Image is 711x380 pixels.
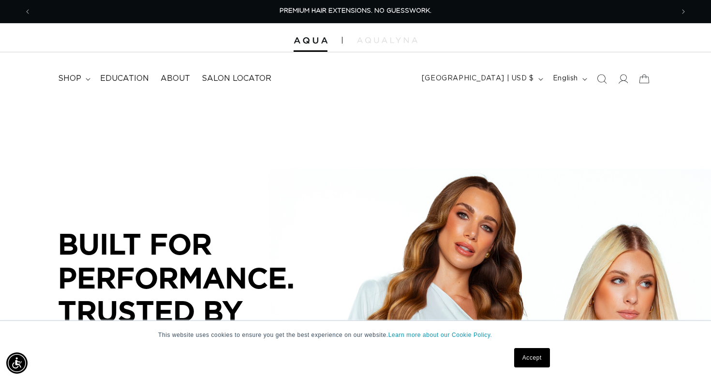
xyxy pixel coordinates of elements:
button: English [547,70,591,88]
summary: Search [591,68,612,90]
span: [GEOGRAPHIC_DATA] | USD $ [422,74,534,84]
button: Next announcement [673,2,694,21]
p: BUILT FOR PERFORMANCE. TRUSTED BY PROFESSIONALS. [58,227,348,362]
span: Salon Locator [202,74,271,84]
div: Accessibility Menu [6,352,28,374]
button: Previous announcement [17,2,38,21]
a: Salon Locator [196,68,277,90]
a: About [155,68,196,90]
a: Education [94,68,155,90]
summary: shop [52,68,94,90]
img: Aqua Hair Extensions [294,37,327,44]
span: English [553,74,578,84]
span: Education [100,74,149,84]
a: Accept [514,348,550,367]
p: This website uses cookies to ensure you get the best experience on our website. [158,331,553,339]
a: Learn more about our Cookie Policy. [388,332,492,338]
button: [GEOGRAPHIC_DATA] | USD $ [416,70,547,88]
span: About [161,74,190,84]
img: aqualyna.com [357,37,417,43]
span: shop [58,74,81,84]
span: PREMIUM HAIR EXTENSIONS. NO GUESSWORK. [280,8,431,14]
